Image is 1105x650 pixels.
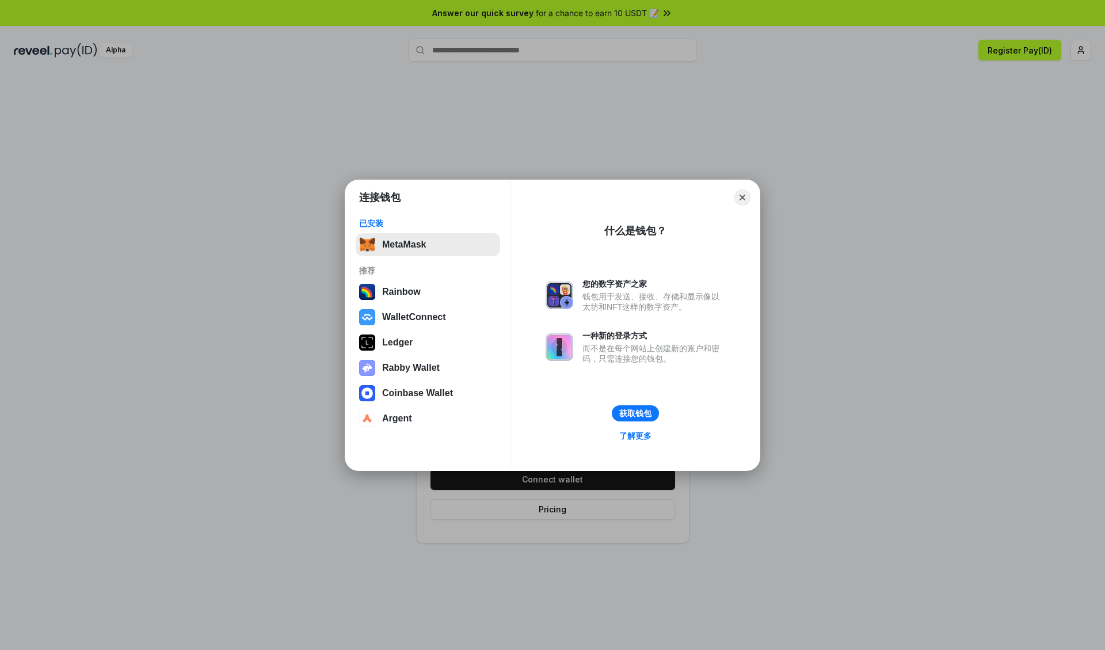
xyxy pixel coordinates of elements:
[382,337,413,348] div: Ledger
[546,333,573,361] img: svg+xml,%3Csvg%20xmlns%3D%22http%3A%2F%2Fwww.w3.org%2F2000%2Fsvg%22%20fill%3D%22none%22%20viewBox...
[582,343,725,364] div: 而不是在每个网站上创建新的账户和密码，只需连接您的钱包。
[359,284,375,300] img: svg+xml,%3Csvg%20width%3D%22120%22%20height%3D%22120%22%20viewBox%3D%220%200%20120%20120%22%20fil...
[356,233,500,256] button: MetaMask
[382,413,412,424] div: Argent
[359,237,375,253] img: svg+xml,%3Csvg%20fill%3D%22none%22%20height%3D%2233%22%20viewBox%3D%220%200%2035%2033%22%20width%...
[582,279,725,289] div: 您的数字资产之家
[382,312,446,322] div: WalletConnect
[382,363,440,373] div: Rabby Wallet
[359,360,375,376] img: svg+xml,%3Csvg%20xmlns%3D%22http%3A%2F%2Fwww.w3.org%2F2000%2Fsvg%22%20fill%3D%22none%22%20viewBox...
[359,218,497,229] div: 已安装
[619,408,651,419] div: 获取钱包
[356,280,500,303] button: Rainbow
[356,407,500,430] button: Argent
[582,291,725,312] div: 钱包用于发送、接收、存储和显示像以太坊和NFT这样的数字资产。
[619,431,651,441] div: 了解更多
[359,191,401,204] h1: 连接钱包
[612,428,658,443] a: 了解更多
[382,240,426,250] div: MetaMask
[604,224,666,238] div: 什么是钱包？
[359,410,375,427] img: svg+xml,%3Csvg%20width%3D%2228%22%20height%3D%2228%22%20viewBox%3D%220%200%2028%2028%22%20fill%3D...
[582,330,725,341] div: 一种新的登录方式
[359,385,375,401] img: svg+xml,%3Csvg%20width%3D%2228%22%20height%3D%2228%22%20viewBox%3D%220%200%2028%2028%22%20fill%3D...
[382,287,421,297] div: Rainbow
[359,265,497,276] div: 推荐
[734,189,750,206] button: Close
[356,306,500,329] button: WalletConnect
[382,388,453,398] div: Coinbase Wallet
[356,331,500,354] button: Ledger
[359,309,375,325] img: svg+xml,%3Csvg%20width%3D%2228%22%20height%3D%2228%22%20viewBox%3D%220%200%2028%2028%22%20fill%3D...
[612,405,659,421] button: 获取钱包
[356,382,500,405] button: Coinbase Wallet
[546,282,573,309] img: svg+xml,%3Csvg%20xmlns%3D%22http%3A%2F%2Fwww.w3.org%2F2000%2Fsvg%22%20fill%3D%22none%22%20viewBox...
[356,356,500,379] button: Rabby Wallet
[359,334,375,351] img: svg+xml,%3Csvg%20xmlns%3D%22http%3A%2F%2Fwww.w3.org%2F2000%2Fsvg%22%20width%3D%2228%22%20height%3...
